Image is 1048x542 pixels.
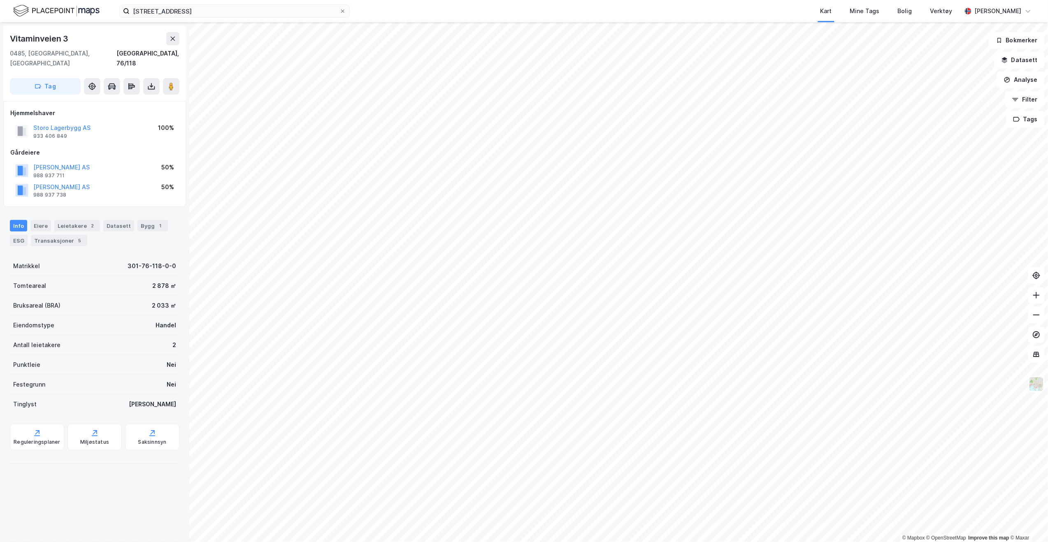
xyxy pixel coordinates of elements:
div: Hjemmelshaver [10,108,179,118]
div: Verktøy [930,6,953,16]
div: Nei [167,360,176,370]
div: 2 878 ㎡ [152,281,176,291]
div: 2 [172,340,176,350]
a: Mapbox [902,535,925,541]
div: 1 [156,222,165,230]
button: Analyse [997,72,1045,88]
button: Tag [10,78,81,95]
button: Tags [1006,111,1045,127]
div: [PERSON_NAME] [129,399,176,409]
iframe: Chat Widget [1007,503,1048,542]
div: 2 [88,222,97,230]
div: Info [10,220,27,232]
div: Eiere [30,220,51,232]
div: Tinglyst [13,399,37,409]
a: OpenStreetMap [927,535,967,541]
div: 5 [76,236,84,245]
div: 0485, [GEOGRAPHIC_DATA], [GEOGRAPHIC_DATA] [10,49,116,68]
div: Mine Tags [850,6,880,16]
div: Saksinnsyn [138,439,167,445]
div: 50% [161,182,174,192]
div: Tomteareal [13,281,46,291]
div: Festegrunn [13,380,45,389]
div: Kart [820,6,832,16]
input: Søk på adresse, matrikkel, gårdeiere, leietakere eller personer [130,5,339,17]
div: Bolig [898,6,912,16]
img: Z [1029,376,1044,392]
button: Filter [1005,91,1045,108]
button: Datasett [995,52,1045,68]
div: Matrikkel [13,261,40,271]
div: [GEOGRAPHIC_DATA], 76/118 [116,49,179,68]
div: Punktleie [13,360,40,370]
div: 50% [161,162,174,172]
div: 933 406 849 [33,133,67,139]
div: Kontrollprogram for chat [1007,503,1048,542]
div: Handel [156,320,176,330]
div: 100% [158,123,174,133]
div: 2 033 ㎡ [152,301,176,310]
div: Bruksareal (BRA) [13,301,60,310]
div: Transaksjoner [31,235,87,246]
div: Gårdeiere [10,148,179,158]
div: ESG [10,235,28,246]
div: Nei [167,380,176,389]
button: Bokmerker [989,32,1045,49]
div: Datasett [103,220,134,232]
div: Eiendomstype [13,320,54,330]
a: Improve this map [969,535,1009,541]
img: logo.f888ab2527a4732fd821a326f86c7f29.svg [13,4,100,18]
div: [PERSON_NAME] [975,6,1022,16]
div: Antall leietakere [13,340,60,350]
div: Miljøstatus [80,439,109,445]
div: Reguleringsplaner [14,439,60,445]
div: 301-76-118-0-0 [128,261,176,271]
div: Bygg [137,220,168,232]
div: Vitaminveien 3 [10,32,70,45]
div: 988 937 738 [33,192,66,198]
div: 988 937 711 [33,172,65,179]
div: Leietakere [54,220,100,232]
